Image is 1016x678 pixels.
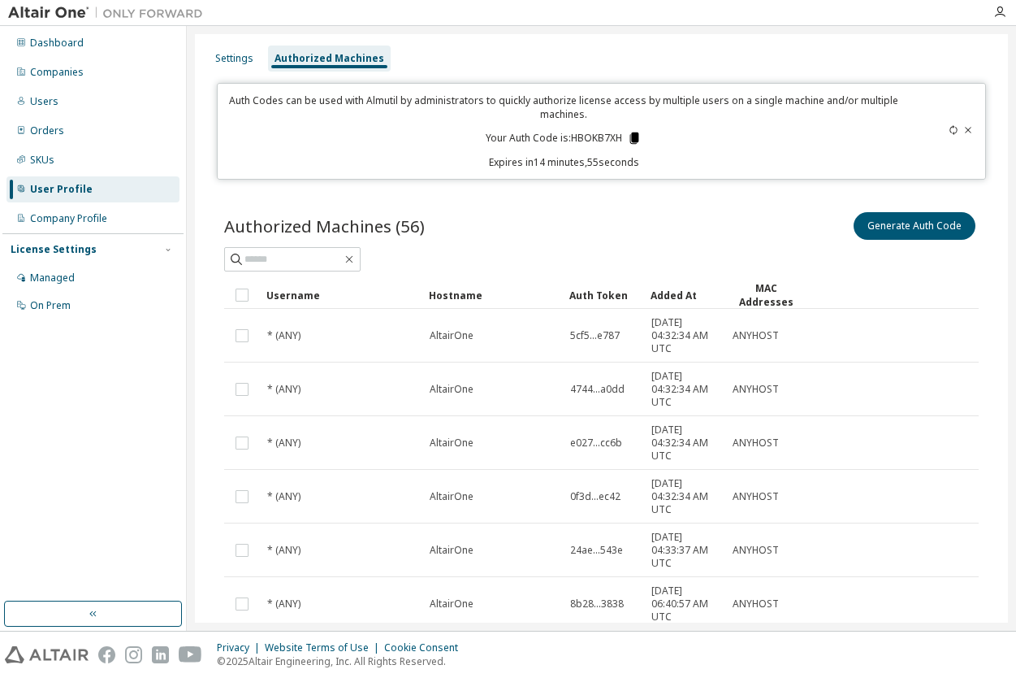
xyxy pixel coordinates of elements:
p: © 2025 Altair Engineering, Inc. All Rights Reserved. [217,654,468,668]
img: facebook.svg [98,646,115,663]
div: User Profile [30,183,93,196]
span: * (ANY) [267,329,300,342]
div: On Prem [30,299,71,312]
span: [DATE] 04:33:37 AM UTC [651,531,718,570]
span: * (ANY) [267,437,300,450]
span: 4744...a0dd [570,383,625,396]
span: [DATE] 04:32:34 AM UTC [651,370,718,409]
span: 24ae...543e [570,544,623,557]
span: [DATE] 04:32:34 AM UTC [651,424,718,463]
img: linkedin.svg [152,646,169,663]
div: Privacy [217,641,265,654]
span: ANYHOST [733,383,779,396]
div: Managed [30,272,75,285]
div: Authorized Machines [275,52,384,65]
span: 8b28...3838 [570,598,624,611]
div: Dashboard [30,37,84,50]
div: Added At [651,282,719,308]
div: Hostname [429,282,556,308]
p: Your Auth Code is: HBOKB7XH [486,131,642,146]
span: [DATE] 04:32:34 AM UTC [651,316,718,355]
span: e027...cc6b [570,437,622,450]
span: * (ANY) [267,544,300,557]
div: MAC Addresses [732,281,800,309]
div: Website Terms of Use [265,641,384,654]
span: 5cf5...e787 [570,329,620,342]
span: [DATE] 06:40:57 AM UTC [651,585,718,624]
span: * (ANY) [267,490,300,503]
div: Cookie Consent [384,641,468,654]
img: instagram.svg [125,646,142,663]
p: Expires in 14 minutes, 55 seconds [227,155,901,169]
span: * (ANY) [267,598,300,611]
p: Auth Codes can be used with Almutil by administrators to quickly authorize license access by mult... [227,93,901,121]
div: Companies [30,66,84,79]
span: 0f3d...ec42 [570,490,620,503]
span: Authorized Machines (56) [224,215,425,237]
span: AltairOne [430,329,473,342]
div: SKUs [30,154,54,167]
span: AltairOne [430,490,473,503]
span: ANYHOST [733,329,779,342]
span: AltairOne [430,598,473,611]
div: Users [30,95,58,108]
div: License Settings [11,243,97,256]
span: ANYHOST [733,490,779,503]
span: ANYHOST [733,437,779,450]
span: AltairOne [430,383,473,396]
div: Auth Token [569,282,638,308]
span: [DATE] 04:32:34 AM UTC [651,477,718,516]
span: ANYHOST [733,544,779,557]
img: Altair One [8,5,211,21]
div: Username [266,282,416,308]
div: Company Profile [30,212,107,225]
img: youtube.svg [179,646,202,663]
span: ANYHOST [733,598,779,611]
div: Settings [215,52,253,65]
img: altair_logo.svg [5,646,89,663]
span: AltairOne [430,437,473,450]
span: AltairOne [430,544,473,557]
span: * (ANY) [267,383,300,396]
button: Generate Auth Code [854,212,975,240]
div: Orders [30,124,64,137]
